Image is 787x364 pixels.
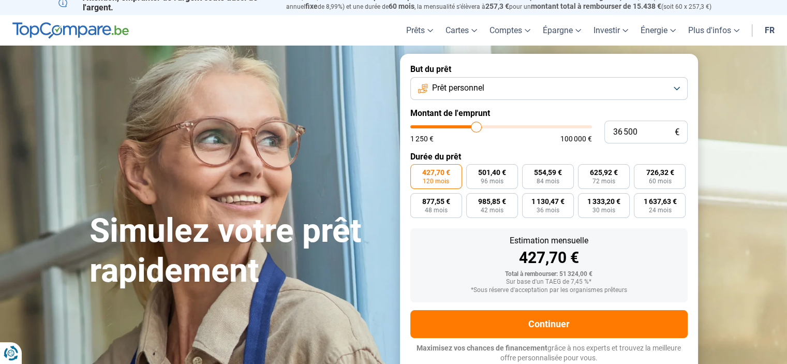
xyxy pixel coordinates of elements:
[478,198,506,205] span: 985,85 €
[423,178,449,184] span: 120 mois
[648,178,671,184] span: 60 mois
[417,344,547,352] span: Maximisez vos chances de financement
[439,15,483,46] a: Cartes
[682,15,746,46] a: Plus d'infos
[410,77,688,100] button: Prêt personnel
[419,250,679,266] div: 427,70 €
[648,207,671,213] span: 24 mois
[419,271,679,278] div: Total à rembourser: 51 324,00 €
[305,2,318,10] span: fixe
[483,15,537,46] a: Comptes
[410,152,688,162] label: Durée du prêt
[410,343,688,363] p: grâce à nos experts et trouvez la meilleure offre personnalisée pour vous.
[410,108,688,118] label: Montant de l'emprunt
[537,207,559,213] span: 36 mois
[410,310,688,338] button: Continuer
[643,198,676,205] span: 1 637,63 €
[646,169,674,176] span: 726,32 €
[560,135,592,142] span: 100 000 €
[485,2,509,10] span: 257,3 €
[481,178,503,184] span: 96 mois
[481,207,503,213] span: 42 mois
[531,198,565,205] span: 1 130,47 €
[419,279,679,286] div: Sur base d'un TAEG de 7,45 %*
[419,237,679,245] div: Estimation mensuelle
[12,22,129,39] img: TopCompare
[425,207,448,213] span: 48 mois
[675,128,679,137] span: €
[478,169,506,176] span: 501,40 €
[587,198,620,205] span: 1 333,20 €
[590,169,618,176] span: 625,92 €
[537,15,587,46] a: Épargne
[534,169,562,176] span: 554,59 €
[592,178,615,184] span: 72 mois
[537,178,559,184] span: 84 mois
[410,135,434,142] span: 1 250 €
[432,82,484,94] span: Prêt personnel
[587,15,634,46] a: Investir
[419,287,679,294] div: *Sous réserve d'acceptation par les organismes prêteurs
[531,2,661,10] span: montant total à rembourser de 15.438 €
[90,211,388,291] h1: Simulez votre prêt rapidement
[410,64,688,74] label: But du prêt
[759,15,781,46] a: fr
[400,15,439,46] a: Prêts
[422,169,450,176] span: 427,70 €
[634,15,682,46] a: Énergie
[592,207,615,213] span: 30 mois
[389,2,414,10] span: 60 mois
[422,198,450,205] span: 877,55 €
